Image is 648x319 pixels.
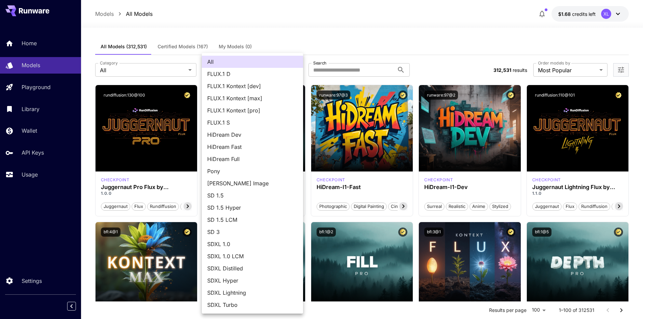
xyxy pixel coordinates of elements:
[207,276,298,285] span: SDXL Hyper
[207,216,298,224] span: SD 1.5 LCM
[207,240,298,248] span: SDXL 1.0
[207,252,298,260] span: SDXL 1.0 LCM
[207,301,298,309] span: SDXL Turbo
[207,58,298,66] span: All
[207,167,298,175] span: Pony
[207,155,298,163] span: HiDream Full
[207,143,298,151] span: HiDream Fast
[207,228,298,236] span: SD 3
[207,94,298,102] span: FLUX.1 Kontext [max]
[207,264,298,272] span: SDXL Distilled
[207,82,298,90] span: FLUX.1 Kontext [dev]
[207,70,298,78] span: FLUX.1 D
[207,131,298,139] span: HiDream Dev
[207,191,298,200] span: SD 1.5
[207,289,298,297] span: SDXL Lightning
[207,106,298,114] span: FLUX.1 Kontext [pro]
[207,204,298,212] span: SD 1.5 Hyper
[207,179,298,187] span: [PERSON_NAME] Image
[207,118,298,127] span: FLUX.1 S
